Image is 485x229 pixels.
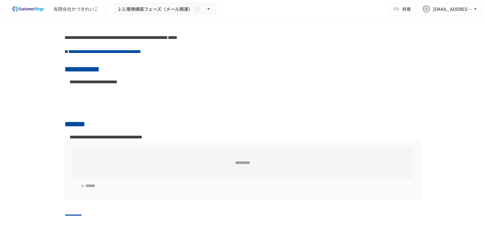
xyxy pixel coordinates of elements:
[389,3,416,15] button: 共有
[422,5,430,13] div: O
[8,4,48,14] img: 2eEvPB0nRDFhy0583kMjGN2Zv6C2P7ZKCFl8C3CzR0M
[402,5,411,12] span: 共有
[419,3,482,15] button: O[EMAIL_ADDRESS][DOMAIN_NAME]
[54,6,98,12] div: 有限会社かづきれいこ
[118,5,193,13] span: 2-3.環境構築フェーズ（メール関連）
[433,5,472,13] div: [EMAIL_ADDRESS][DOMAIN_NAME]
[114,3,216,15] button: 2-3.環境構築フェーズ（メール関連）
